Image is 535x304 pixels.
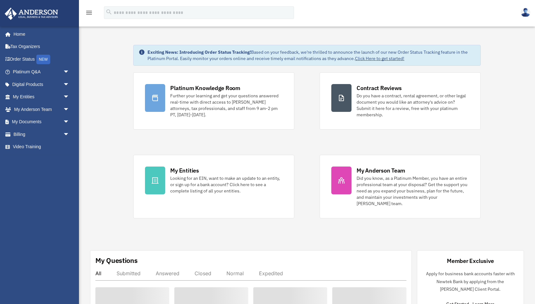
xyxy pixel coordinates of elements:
span: arrow_drop_down [63,128,76,141]
a: Click Here to get started! [355,56,404,61]
div: Platinum Knowledge Room [170,84,240,92]
div: Submitted [117,270,141,277]
div: Expedited [259,270,283,277]
a: Order StatusNEW [4,53,79,66]
a: Billingarrow_drop_down [4,128,79,141]
span: arrow_drop_down [63,78,76,91]
strong: Exciting News: Introducing Order Status Tracking! [147,49,251,55]
img: User Pic [521,8,530,17]
div: My Anderson Team [357,167,405,174]
a: Platinum Q&Aarrow_drop_down [4,66,79,78]
div: My Questions [95,256,138,265]
div: Do you have a contract, rental agreement, or other legal document you would like an attorney's ad... [357,93,469,118]
i: menu [85,9,93,16]
a: Contract Reviews Do you have a contract, rental agreement, or other legal document you would like... [320,72,481,130]
div: Further your learning and get your questions answered real-time with direct access to [PERSON_NAM... [170,93,283,118]
div: Normal [226,270,244,277]
a: My Entities Looking for an EIN, want to make an update to an entity, or sign up for a bank accoun... [133,155,294,218]
div: Contract Reviews [357,84,402,92]
a: My Anderson Team Did you know, as a Platinum Member, you have an entire professional team at your... [320,155,481,218]
img: Anderson Advisors Platinum Portal [3,8,60,20]
a: Platinum Knowledge Room Further your learning and get your questions answered real-time with dire... [133,72,294,130]
div: Based on your feedback, we're thrilled to announce the launch of our new Order Status Tracking fe... [147,49,475,62]
div: Looking for an EIN, want to make an update to an entity, or sign up for a bank account? Click her... [170,175,283,194]
a: Video Training [4,141,79,153]
span: arrow_drop_down [63,66,76,79]
div: All [95,270,101,277]
div: My Entities [170,167,199,174]
a: My Documentsarrow_drop_down [4,116,79,128]
a: My Anderson Teamarrow_drop_down [4,103,79,116]
a: Tax Organizers [4,40,79,53]
div: Did you know, as a Platinum Member, you have an entire professional team at your disposal? Get th... [357,175,469,207]
div: Member Exclusive [447,257,494,265]
p: Apply for business bank accounts faster with Newtek Bank by applying from the [PERSON_NAME] Clien... [422,270,519,293]
span: arrow_drop_down [63,103,76,116]
span: arrow_drop_down [63,116,76,129]
a: menu [85,11,93,16]
a: Digital Productsarrow_drop_down [4,78,79,91]
a: Home [4,28,76,40]
div: NEW [36,55,50,64]
span: arrow_drop_down [63,91,76,104]
div: Answered [156,270,179,277]
a: My Entitiesarrow_drop_down [4,91,79,103]
i: search [105,9,112,15]
div: Closed [195,270,211,277]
